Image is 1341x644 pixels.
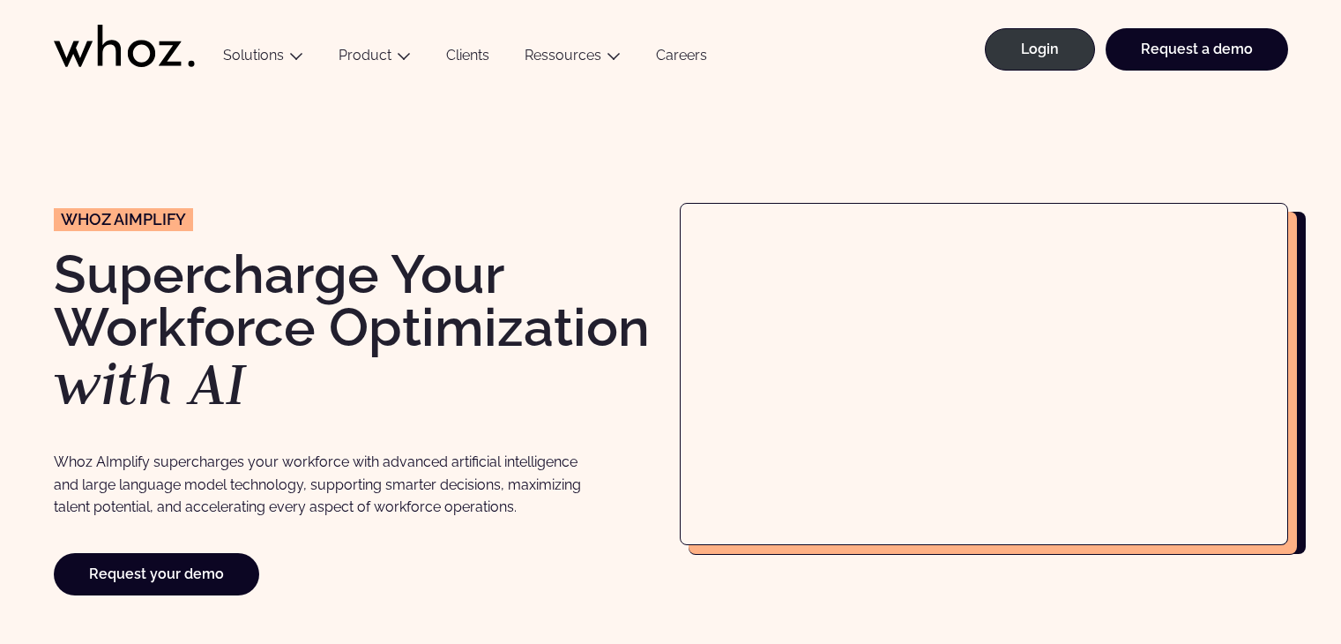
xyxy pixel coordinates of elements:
span: wHOZ aIMPLIFY [61,212,186,228]
button: Ressources [507,47,638,71]
h1: Supercharge Your Workforce Optimization [54,248,662,414]
button: Solutions [205,47,321,71]
a: Clients [428,47,507,71]
em: with AI [54,344,246,422]
a: Ressources [525,47,601,64]
a: Careers [638,47,725,71]
a: Product [339,47,391,64]
button: Product [321,47,428,71]
a: Request your demo [54,553,259,595]
a: Request a demo [1106,28,1288,71]
p: Whoz AImplify supercharges your workforce with advanced artificial intelligence and large languag... [54,451,601,518]
iframe: Whoz AImplify-Full Scope [681,204,1287,544]
a: Login [985,28,1095,71]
